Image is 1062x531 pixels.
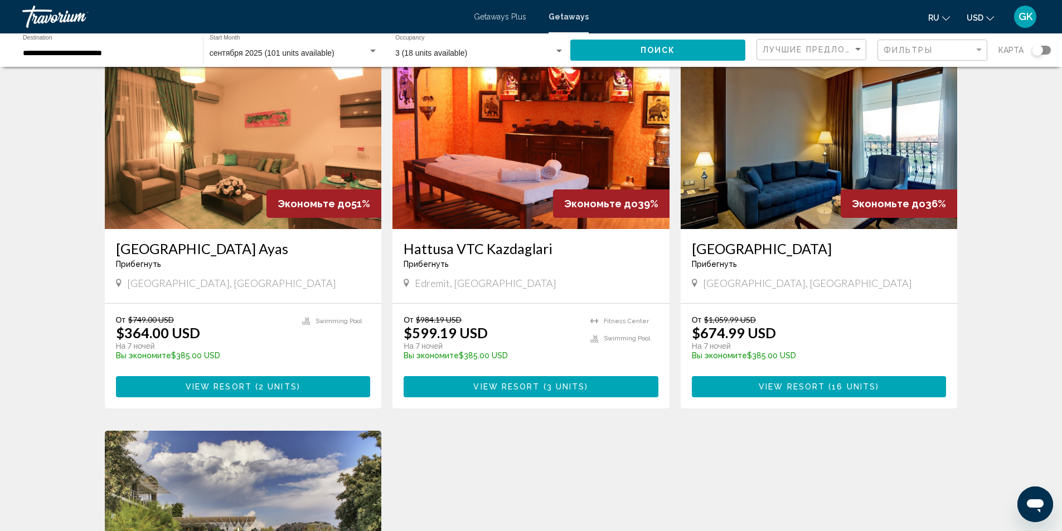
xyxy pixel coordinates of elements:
[703,277,912,289] span: [GEOGRAPHIC_DATA], [GEOGRAPHIC_DATA]
[692,324,776,341] p: $674.99 USD
[564,198,638,210] span: Экономьте до
[395,48,467,57] span: 3 (18 units available)
[641,46,676,55] span: Поиск
[692,315,701,324] span: От
[553,189,670,218] div: 39%
[604,318,649,325] span: Fitness Center
[116,376,371,397] button: View Resort(2 units)
[404,376,658,397] button: View Resort(3 units)
[404,351,459,360] span: Вы экономите
[415,277,556,289] span: Edremit, [GEOGRAPHIC_DATA]
[570,40,745,60] button: Поиск
[128,315,174,324] span: $749.00 USD
[22,6,463,28] a: Travorium
[549,12,589,21] a: Getaways
[967,9,994,26] button: Change currency
[825,383,879,392] span: ( )
[105,51,382,229] img: DB58I01X.jpg
[186,383,252,392] span: View Resort
[763,45,863,55] mat-select: Sort by
[1017,486,1053,522] iframe: Кнопка запуска окна обмена сообщениями
[704,315,756,324] span: $1,059.99 USD
[928,9,950,26] button: Change language
[547,383,585,392] span: 3 units
[116,324,200,341] p: $364.00 USD
[604,335,650,342] span: Swimming Pool
[692,341,935,351] p: На 7 ночей
[1019,11,1032,22] span: GK
[116,351,171,360] span: Вы экономите
[404,240,658,257] a: Hattusa VTC Kazdaglari
[877,39,987,62] button: Filter
[116,260,161,269] span: Прибегнуть
[316,318,362,325] span: Swimming Pool
[692,260,737,269] span: Прибегнуть
[252,383,300,392] span: ( )
[116,315,125,324] span: От
[967,13,983,22] span: USD
[404,260,449,269] span: Прибегнуть
[116,240,371,257] a: [GEOGRAPHIC_DATA] Ayas
[1011,5,1040,28] button: User Menu
[404,341,579,351] p: На 7 ночей
[928,13,939,22] span: ru
[692,351,935,360] p: $385.00 USD
[832,383,876,392] span: 16 units
[392,51,670,229] img: A830O01X.jpg
[692,240,947,257] a: [GEOGRAPHIC_DATA]
[266,189,381,218] div: 51%
[692,351,747,360] span: Вы экономите
[116,341,292,351] p: На 7 ночей
[404,324,488,341] p: $599.19 USD
[210,48,334,57] span: сентября 2025 (101 units available)
[884,46,933,55] span: Фильтры
[759,383,825,392] span: View Resort
[259,383,297,392] span: 2 units
[474,12,526,21] a: Getaways Plus
[404,315,413,324] span: От
[404,351,579,360] p: $385.00 USD
[692,376,947,397] button: View Resort(16 units)
[473,383,540,392] span: View Resort
[116,351,292,360] p: $385.00 USD
[763,45,880,54] span: Лучшие предложения
[852,198,925,210] span: Экономьте до
[127,277,336,289] span: [GEOGRAPHIC_DATA], [GEOGRAPHIC_DATA]
[681,51,958,229] img: RU74I01X.jpg
[841,189,957,218] div: 36%
[540,383,589,392] span: ( )
[998,42,1024,58] span: карта
[278,198,351,210] span: Экономьте до
[416,315,462,324] span: $984.19 USD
